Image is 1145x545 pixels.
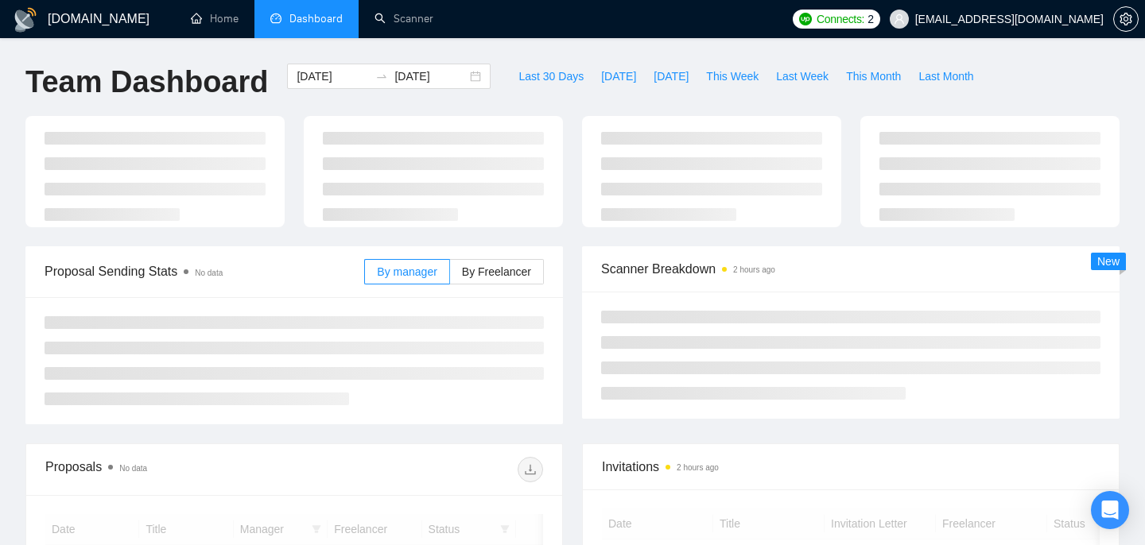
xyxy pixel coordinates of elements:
time: 2 hours ago [677,463,719,472]
span: Dashboard [289,12,343,25]
div: Open Intercom Messenger [1091,491,1129,529]
a: homeHome [191,12,239,25]
a: setting [1113,13,1139,25]
span: [DATE] [654,68,689,85]
span: Last Month [918,68,973,85]
span: Proposal Sending Stats [45,261,364,281]
span: No data [119,464,147,473]
button: This Month [837,64,910,89]
span: Invitations [602,457,1100,477]
span: swap-right [375,70,388,83]
span: Last Week [776,68,829,85]
span: This Week [706,68,759,85]
span: 2 [867,10,874,28]
button: [DATE] [645,64,697,89]
span: Connects: [817,10,864,28]
button: Last Week [767,64,837,89]
span: This Month [846,68,901,85]
span: setting [1114,13,1138,25]
img: upwork-logo.png [799,13,812,25]
span: to [375,70,388,83]
span: New [1097,255,1120,268]
button: Last 30 Days [510,64,592,89]
span: Scanner Breakdown [601,259,1100,279]
button: setting [1113,6,1139,32]
a: searchScanner [375,12,433,25]
input: Start date [297,68,369,85]
span: [DATE] [601,68,636,85]
div: Proposals [45,457,294,482]
span: Last 30 Days [518,68,584,85]
input: End date [394,68,467,85]
button: [DATE] [592,64,645,89]
h1: Team Dashboard [25,64,268,101]
span: No data [195,269,223,277]
button: Last Month [910,64,982,89]
time: 2 hours ago [733,265,775,274]
span: user [894,14,905,25]
span: By Freelancer [462,265,531,278]
img: logo [13,7,38,33]
button: This Week [697,64,767,89]
span: By manager [377,265,437,278]
span: dashboard [270,13,281,24]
